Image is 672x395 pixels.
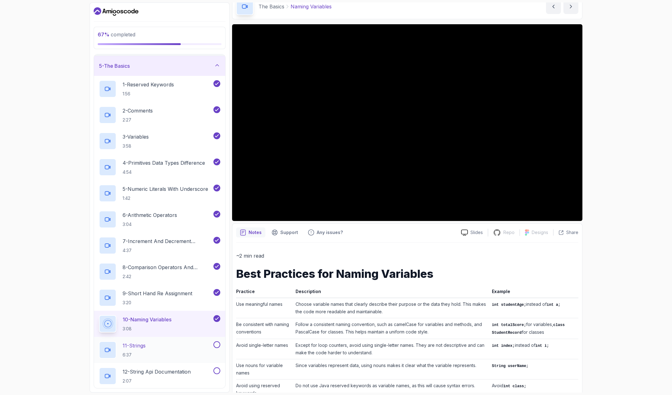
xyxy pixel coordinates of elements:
[123,169,205,175] p: 4:54
[492,323,526,327] code: int totalScore;
[123,264,212,271] p: 8 - Comparison Operators and Booleans
[123,290,192,297] p: 9 - Short Hand Re Assignment
[236,298,293,318] td: Use meaningful names
[232,24,582,221] iframe: 10 - Naming Variables
[94,7,138,16] a: Dashboard
[492,303,526,307] code: int studentAge;
[236,318,293,339] td: Be consistent with naming conventions
[236,339,293,359] td: Avoid single-letter names
[236,268,578,280] h1: Best Practices for Naming Variables
[99,185,220,202] button: 5-Numeric Literals With Underscore1:42
[123,378,191,384] p: 2:07
[249,229,262,236] p: Notes
[293,298,489,318] td: Choose variable names that clearly describe their purpose or the data they hold. This makes the c...
[123,107,153,114] p: 2 - Comments
[293,318,489,339] td: Follow a consistent naming convention, such as camelCase for variables and methods, and PascalCas...
[280,229,298,236] p: Support
[99,367,220,385] button: 12-String Api Documentation2:07
[123,316,171,323] p: 10 - Naming Variables
[99,80,220,98] button: 1-Reserved Keywords1:56
[123,81,174,88] p: 1 - Reserved Keywords
[535,344,549,348] code: int i;
[236,251,578,260] p: ~2 min read
[293,287,489,298] th: Description
[123,117,153,123] p: 2:27
[489,318,578,339] td: for variables, for classes
[94,56,225,76] button: 5-The Basics
[123,237,212,245] p: 7 - Increment And Decrement Operators
[98,31,135,38] span: completed
[123,326,171,332] p: 3:08
[123,221,177,227] p: 3:04
[99,263,220,280] button: 8-Comparison Operators and Booleans2:42
[547,303,560,307] code: int a;
[470,229,483,236] p: Slides
[123,211,177,219] p: 6 - Arithmetic Operators
[123,342,146,349] p: 11 - Strings
[489,339,578,359] td: instead of
[259,3,284,10] p: The Basics
[291,3,332,10] p: Naming Variables
[456,229,488,236] a: Slides
[503,384,526,388] code: int class;
[123,91,174,97] p: 1:56
[293,339,489,359] td: Except for loop counters, avoid using single-letter names. They are not descriptive and can make ...
[123,273,212,280] p: 2:42
[492,344,515,348] code: int index;
[99,315,220,333] button: 10-Naming Variables3:08
[99,158,220,176] button: 4-Primitives Data Types Difference4:54
[492,364,529,368] code: String userName;
[99,211,220,228] button: 6-Arithmetic Operators3:04
[99,106,220,124] button: 2-Comments2:27
[123,159,205,167] p: 4 - Primitives Data Types Difference
[236,227,265,237] button: notes button
[99,62,130,70] h3: 5 - The Basics
[268,227,302,237] button: Support button
[123,352,146,358] p: 6:37
[123,368,191,375] p: 12 - String Api Documentation
[123,185,208,193] p: 5 - Numeric Literals With Underscore
[489,287,578,298] th: Example
[123,143,149,149] p: 3:58
[553,229,578,236] button: Share
[317,229,343,236] p: Any issues?
[99,132,220,150] button: 3-Variables3:58
[532,229,548,236] p: Designs
[503,229,515,236] p: Repo
[99,289,220,306] button: 9-Short Hand Re Assignment3:20
[236,359,293,379] td: Use nouns for variable names
[123,300,192,306] p: 3:20
[489,298,578,318] td: instead of
[123,133,149,140] p: 3 - Variables
[123,195,208,201] p: 1:42
[99,341,220,359] button: 11-Strings6:37
[304,227,347,237] button: Feedback button
[236,287,293,298] th: Practice
[293,359,489,379] td: Since variables represent data, using nouns makes it clear what the variable represents.
[98,31,110,38] span: 67 %
[99,237,220,254] button: 7-Increment And Decrement Operators4:37
[566,229,578,236] p: Share
[123,247,212,254] p: 4:37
